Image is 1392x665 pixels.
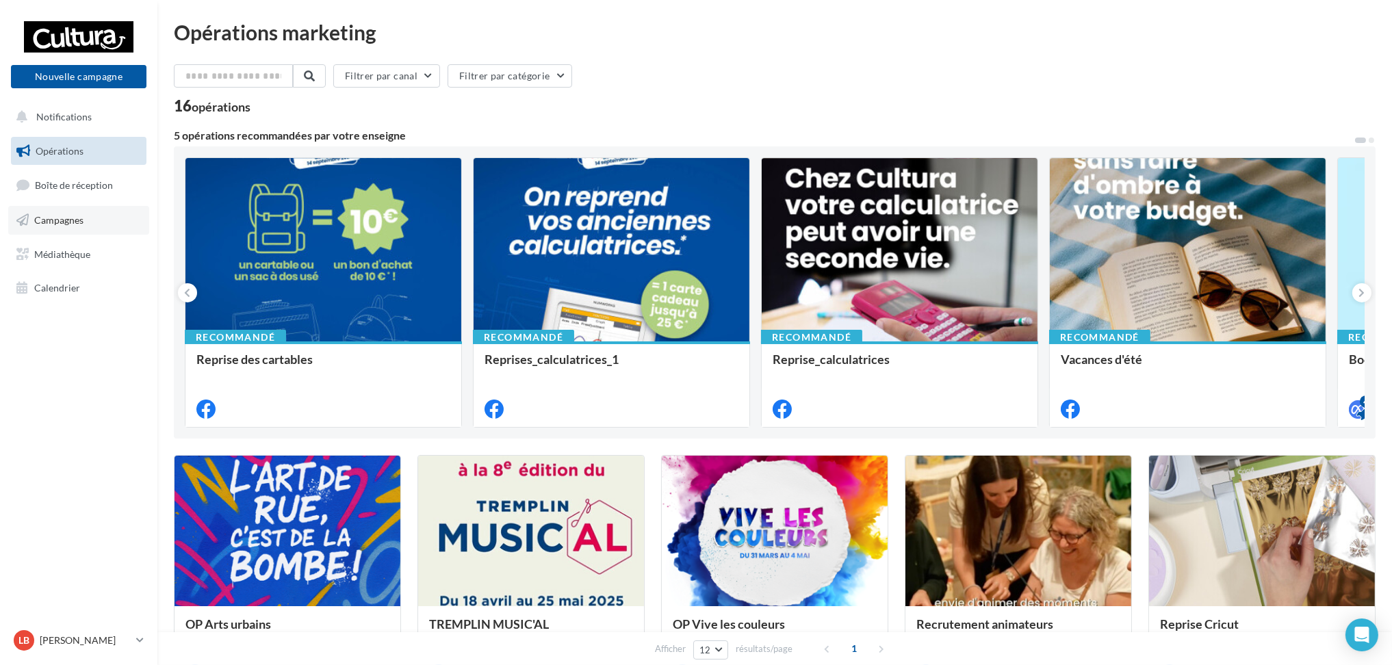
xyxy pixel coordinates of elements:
[1345,618,1378,651] div: Open Intercom Messenger
[8,103,144,131] button: Notifications
[655,642,686,655] span: Afficher
[11,65,146,88] button: Nouvelle campagne
[8,137,149,166] a: Opérations
[761,330,862,345] div: Recommandé
[185,330,286,345] div: Recommandé
[34,282,80,294] span: Calendrier
[8,240,149,269] a: Médiathèque
[174,99,250,114] div: 16
[333,64,440,88] button: Filtrer par canal
[8,170,149,200] a: Boîte de réception
[693,640,728,660] button: 12
[485,352,738,380] div: Reprises_calculatrices_1
[8,206,149,235] a: Campagnes
[736,642,792,655] span: résultats/page
[1360,395,1372,408] div: 4
[34,248,90,259] span: Médiathèque
[36,145,83,157] span: Opérations
[192,101,250,113] div: opérations
[18,634,29,647] span: LB
[185,617,389,644] div: OP Arts urbains
[34,214,83,226] span: Campagnes
[699,644,711,655] span: 12
[843,638,865,660] span: 1
[35,179,113,191] span: Boîte de réception
[196,352,450,380] div: Reprise des cartables
[174,130,1354,141] div: 5 opérations recommandées par votre enseigne
[174,22,1376,42] div: Opérations marketing
[1049,330,1150,345] div: Recommandé
[1061,352,1315,380] div: Vacances d'été
[36,111,92,122] span: Notifications
[429,617,633,644] div: TREMPLIN MUSIC'AL
[1160,617,1364,644] div: Reprise Cricut
[473,330,574,345] div: Recommandé
[448,64,572,88] button: Filtrer par catégorie
[8,274,149,302] a: Calendrier
[673,617,877,644] div: OP Vive les couleurs
[773,352,1027,380] div: Reprise_calculatrices
[40,634,131,647] p: [PERSON_NAME]
[916,617,1120,644] div: Recrutement animateurs
[11,627,146,653] a: LB [PERSON_NAME]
